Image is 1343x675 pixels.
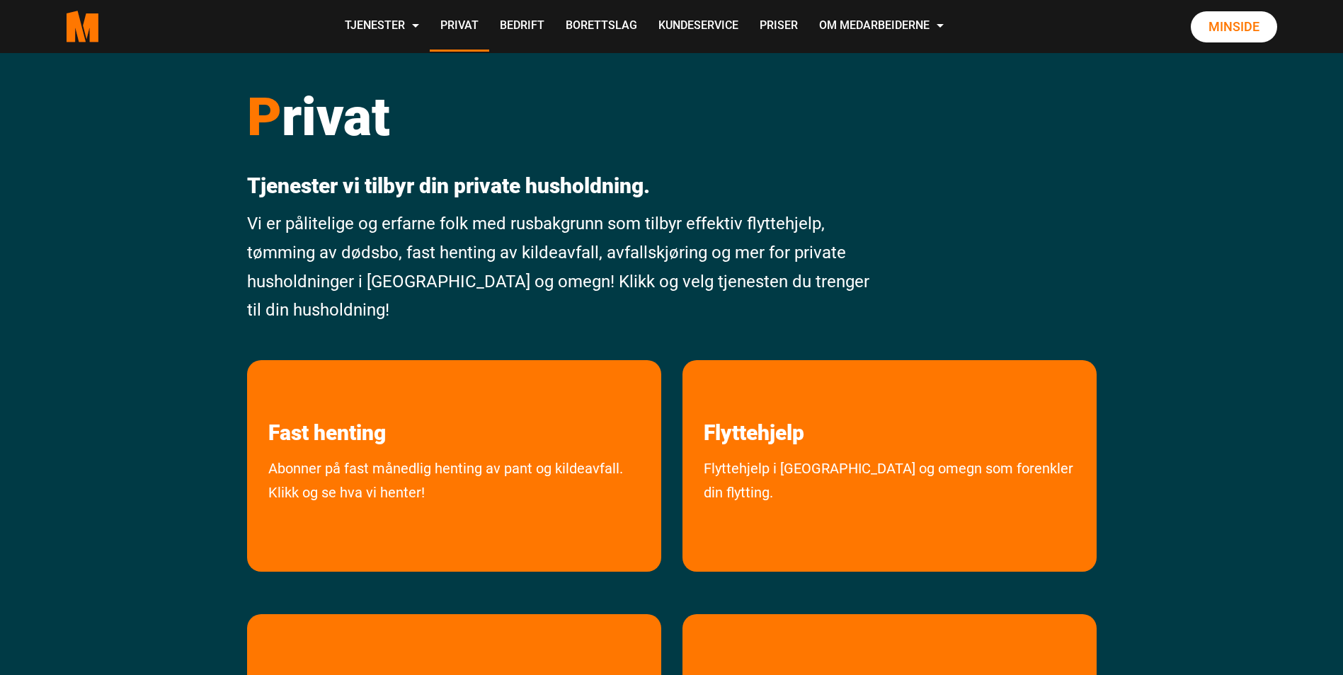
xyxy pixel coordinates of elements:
a: Bedrift [489,1,555,52]
h1: rivat [247,85,879,149]
a: les mer om Flyttehjelp [682,360,825,446]
a: Tjenester [334,1,430,52]
a: Om Medarbeiderne [808,1,954,52]
p: Vi er pålitelige og erfarne folk med rusbakgrunn som tilbyr effektiv flyttehjelp, tømming av døds... [247,209,879,325]
a: les mer om Fast henting [247,360,407,446]
a: Abonner på fast månedlig avhenting av pant og kildeavfall. Klikk og se hva vi henter! [247,456,661,565]
a: Minside [1191,11,1277,42]
p: Tjenester vi tilbyr din private husholdning. [247,173,879,199]
a: Privat [430,1,489,52]
a: Borettslag [555,1,648,52]
a: Flyttehjelp i [GEOGRAPHIC_DATA] og omegn som forenkler din flytting. [682,456,1097,565]
a: Priser [749,1,808,52]
a: Kundeservice [648,1,749,52]
span: P [247,86,282,148]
